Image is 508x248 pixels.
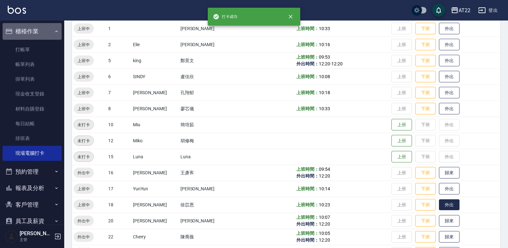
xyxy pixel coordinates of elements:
b: 上班時間： [296,215,319,220]
span: 09:53 [319,54,330,60]
a: 掛單列表 [3,72,62,87]
span: 12:20 [331,61,343,66]
a: 現場電腦打卡 [3,146,62,161]
td: king [131,53,179,69]
b: 上班時間： [296,90,319,95]
span: 上班中 [74,105,94,112]
td: Cherry [131,229,179,245]
button: 外出 [439,103,460,115]
span: 未打卡 [74,121,93,128]
td: 王彥寯 [179,165,248,181]
button: 歸來 [439,231,460,243]
td: 簡培茹 [179,117,248,133]
td: 15 [107,149,131,165]
button: 員工及薪資 [3,213,62,229]
b: 外出時間： [296,221,319,227]
button: 下班 [415,87,436,99]
b: 上班時間： [296,26,319,31]
td: 盧佳欣 [179,69,248,85]
span: 上班中 [74,202,94,208]
button: 下班 [415,55,436,67]
td: 7 [107,85,131,101]
div: AT22 [459,6,470,14]
td: [PERSON_NAME] [179,213,248,229]
a: 現金收支登錄 [3,87,62,101]
td: 胡修梅 [179,133,248,149]
h5: [PERSON_NAME] [20,230,52,237]
button: 外出 [439,39,460,51]
td: Luna [179,149,248,165]
button: 上班 [391,119,412,131]
span: 10:18 [319,90,330,95]
button: 預約管理 [3,163,62,180]
button: 外出 [439,183,460,195]
span: 上班中 [74,57,94,64]
span: 10:08 [319,74,330,79]
td: 8 [107,101,131,117]
span: 09:54 [319,167,330,172]
span: 上班中 [74,89,94,96]
button: 外出 [439,55,460,67]
button: 下班 [415,39,436,51]
td: 16 [107,165,131,181]
b: 上班時間： [296,202,319,207]
span: 外出中 [74,169,94,176]
td: 1 [107,21,131,37]
td: Miko [131,133,179,149]
td: YunYun [131,181,179,197]
td: [PERSON_NAME] [179,21,248,37]
b: 上班時間： [296,106,319,111]
td: 5 [107,53,131,69]
button: 上班 [391,151,412,163]
button: 下班 [415,71,436,83]
td: 6 [107,69,131,85]
p: 主管 [20,237,52,243]
button: 下班 [415,215,436,227]
td: 10 [107,117,131,133]
button: 外出 [439,23,460,35]
button: 下班 [415,167,436,179]
button: 下班 [415,183,436,195]
td: [PERSON_NAME] [131,101,179,117]
td: [PERSON_NAME] [131,85,179,101]
td: 18 [107,197,131,213]
span: 上班中 [74,25,94,32]
a: 每日結帳 [3,116,62,131]
a: 排班表 [3,131,62,146]
td: 2 [107,37,131,53]
button: close [284,10,298,24]
span: 12:20 [319,237,330,243]
a: 帳單列表 [3,57,62,72]
b: 外出時間： [296,61,319,66]
td: [PERSON_NAME] [131,165,179,181]
button: 外出 [439,199,460,211]
button: AT22 [448,4,473,17]
b: 上班時間： [296,74,319,79]
td: Luna [131,149,179,165]
span: 10:05 [319,231,330,236]
td: [PERSON_NAME] [131,197,179,213]
td: 20 [107,213,131,229]
b: 外出時間： [296,237,319,243]
span: 未打卡 [74,137,93,144]
a: 打帳單 [3,42,62,57]
b: 外出時間： [296,173,319,178]
span: 未打卡 [74,153,93,160]
b: 上班時間： [296,186,319,191]
button: 外出 [439,87,460,99]
button: 外出 [439,71,460,83]
button: 歸來 [439,167,460,179]
b: 上班時間： [296,231,319,236]
span: 12:20 [319,61,330,66]
span: 10:33 [319,106,330,111]
td: [PERSON_NAME] [131,213,179,229]
td: 12 [107,133,131,149]
span: 12:20 [319,221,330,227]
td: 陳喬薇 [179,229,248,245]
td: [PERSON_NAME] [179,37,248,53]
td: [PERSON_NAME] [179,181,248,197]
button: 櫃檯作業 [3,23,62,40]
td: 22 [107,229,131,245]
span: 12:20 [319,173,330,178]
button: 下班 [415,23,436,35]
